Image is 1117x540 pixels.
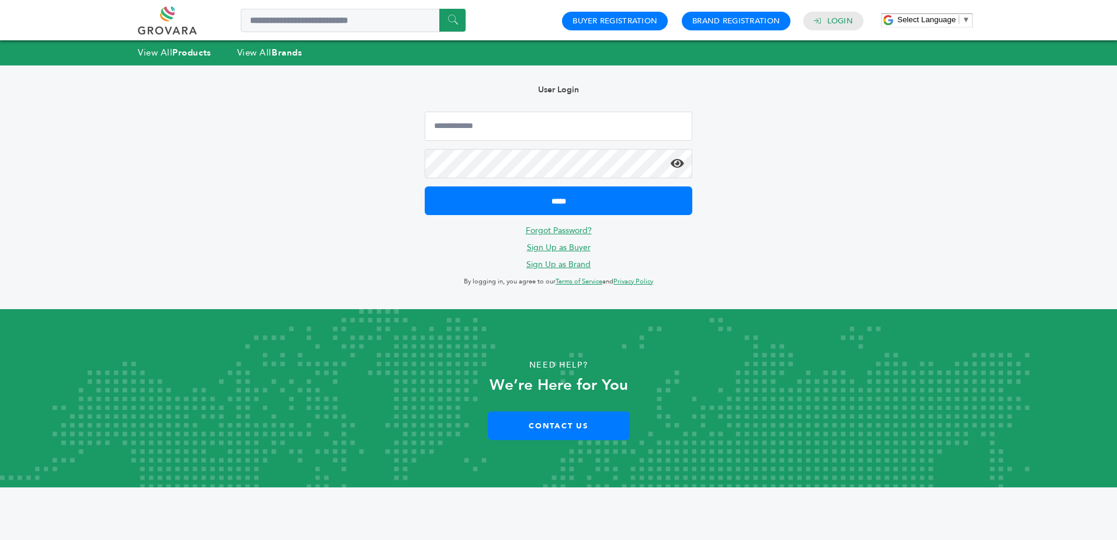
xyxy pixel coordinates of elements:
a: Privacy Policy [613,277,653,286]
p: Need Help? [56,356,1062,374]
p: By logging in, you agree to our and [425,275,692,289]
a: View AllProducts [138,47,211,58]
strong: Products [172,47,211,58]
span: ▼ [962,15,970,24]
span: Select Language [897,15,956,24]
a: Sign Up as Buyer [527,242,591,253]
a: Login [827,16,853,26]
b: User Login [538,84,579,95]
a: View AllBrands [237,47,303,58]
strong: We’re Here for You [490,375,628,396]
a: Select Language​ [897,15,970,24]
a: Terms of Service [556,277,602,286]
input: Email Address [425,112,692,141]
strong: Brands [272,47,302,58]
a: Brand Registration [692,16,780,26]
a: Sign Up as Brand [526,259,591,270]
a: Contact Us [488,411,630,440]
a: Forgot Password? [526,225,592,236]
input: Password [425,149,692,178]
input: Search a product or brand... [241,9,466,32]
a: Buyer Registration [573,16,657,26]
